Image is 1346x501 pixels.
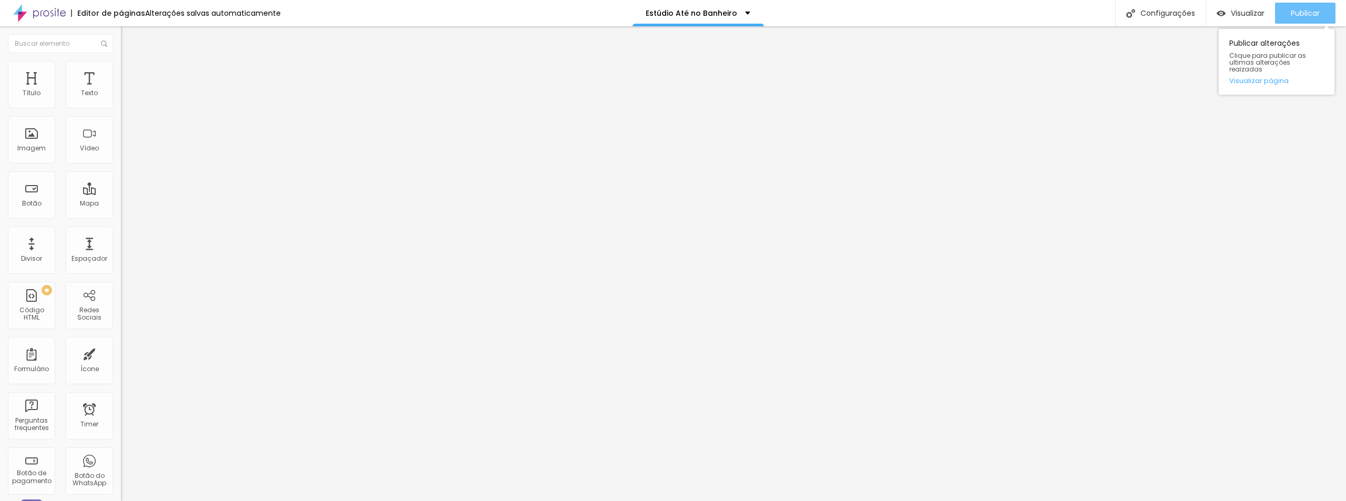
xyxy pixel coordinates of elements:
img: Icone [101,40,107,47]
div: Botão de pagamento [11,469,52,485]
div: Mapa [80,200,99,207]
div: Divisor [21,255,42,262]
div: Código HTML [11,306,52,322]
div: Espaçador [72,255,107,262]
img: Icone [1126,9,1135,18]
div: Ícone [80,365,99,373]
div: Botão [22,200,42,207]
span: Visualizar [1231,9,1265,17]
div: Formulário [14,365,49,373]
div: Botão do WhatsApp [68,472,110,487]
div: Perguntas frequentes [11,417,52,432]
div: Editor de páginas [71,9,145,17]
div: Alterações salvas automaticamente [145,9,281,17]
input: Buscar elemento [8,34,113,53]
iframe: Editor [121,26,1346,501]
div: Imagem [17,145,46,152]
img: view-1.svg [1217,9,1226,18]
button: Visualizar [1206,3,1275,24]
div: Título [23,89,40,97]
div: Texto [81,89,98,97]
p: Estúdio Até no Banheiro [646,9,737,17]
a: Visualizar página [1229,77,1324,84]
div: Vídeo [80,145,99,152]
button: Publicar [1275,3,1335,24]
div: Publicar alterações [1219,29,1334,95]
span: Clique para publicar as ultimas alterações reaizadas [1229,52,1324,73]
div: Redes Sociais [68,306,110,322]
span: Publicar [1291,9,1320,17]
div: Timer [80,421,98,428]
